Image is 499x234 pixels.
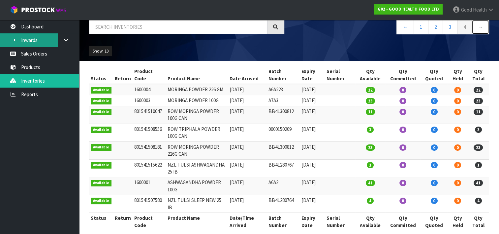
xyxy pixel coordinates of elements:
a: → [472,20,489,34]
th: Date Arrived [228,66,267,84]
th: Qty Committed [386,213,421,230]
td: ASHWAGANDHA POWDER 100G [166,177,228,195]
th: Date/Time Arrived [228,213,267,230]
td: 801541510047 [133,106,166,124]
span: 0 [431,109,438,115]
span: [DATE] [301,86,316,93]
span: Available [91,127,111,133]
span: 11 [366,109,375,115]
span: [DATE] [301,97,316,103]
span: 0 [454,162,461,168]
span: 4 [367,198,374,204]
a: 3 [443,20,457,34]
span: Available [91,87,111,94]
th: Serial Number [325,213,355,230]
td: BB4L280767 [267,159,300,177]
span: Good [461,7,472,13]
th: Qty Held [448,66,467,84]
td: 0000150209 [267,124,300,141]
span: ProStock [21,6,55,14]
span: 0 [431,98,438,104]
span: 0 [399,162,406,168]
td: [DATE] [228,95,267,106]
td: [DATE] [228,141,267,159]
span: 0 [399,198,406,204]
span: 41 [474,180,483,186]
span: 0 [399,144,406,151]
span: 0 [454,109,461,115]
td: A6A2 [267,177,300,195]
span: 23 [366,144,375,151]
span: 23 [366,98,375,104]
span: [DATE] [301,108,316,114]
strong: G02 - GOOD HEALTH FOOD LTD [378,6,439,12]
td: A6A223 [267,84,300,95]
th: Product Code [133,66,166,84]
span: Available [91,98,111,104]
span: 0 [431,127,438,133]
td: [DATE] [228,106,267,124]
td: ROW MORINGA POWDER 100G CAN [166,106,228,124]
td: [DATE] [228,124,267,141]
th: Qty Available [355,66,385,84]
th: Product Code [133,213,166,230]
span: 23 [474,144,483,151]
td: 1600001 [133,177,166,195]
span: 0 [454,98,461,104]
td: 801541508181 [133,141,166,159]
span: 0 [454,127,461,133]
a: 1 [414,20,428,34]
th: Qty Held [448,213,467,230]
span: Available [91,198,111,204]
span: 0 [454,180,461,186]
td: [DATE] [228,84,267,95]
td: [DATE] [228,177,267,195]
th: Status [89,213,113,230]
span: Health [473,7,487,13]
span: 23 [474,98,483,104]
td: [DATE] [228,159,267,177]
span: 3 [367,127,374,133]
span: 0 [399,109,406,115]
th: Batch Number [267,213,300,230]
th: Expiry Date [300,66,325,84]
td: 1600004 [133,84,166,95]
span: [DATE] [301,144,316,150]
span: 0 [454,87,461,93]
th: Return [113,66,133,84]
span: Available [91,162,111,169]
span: 0 [431,87,438,93]
span: 3 [475,127,482,133]
span: 0 [399,127,406,133]
td: NZL TULSI SLEEP NEW 25 IB [166,195,228,213]
span: 41 [366,180,375,186]
th: Product Name [166,66,228,84]
td: ROW MORINGA POWDER 226G CAN [166,141,228,159]
span: 0 [399,87,406,93]
span: 0 [431,198,438,204]
a: 2 [428,20,443,34]
td: 801541515622 [133,159,166,177]
th: Qty Total [468,66,489,84]
th: Expiry Date [300,213,325,230]
span: 22 [474,87,483,93]
td: MORINGA POWDER 226 GM [166,84,228,95]
span: [DATE] [301,126,316,132]
span: 0 [431,144,438,151]
span: [DATE] [301,179,316,185]
th: Batch Number [267,66,300,84]
span: 22 [366,87,375,93]
span: 0 [454,144,461,151]
span: 1 [367,162,374,168]
td: ROW TRIPHALA POWDER 100G CAN [166,124,228,141]
span: Available [91,109,111,115]
th: Product Name [166,213,228,230]
td: BB4L280764 [267,195,300,213]
td: 801541507580 [133,195,166,213]
span: 0 [399,98,406,104]
span: 1 [475,162,482,168]
nav: Page navigation [294,20,489,36]
span: [DATE] [301,162,316,168]
th: Qty Total [468,213,489,230]
span: Available [91,180,111,186]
